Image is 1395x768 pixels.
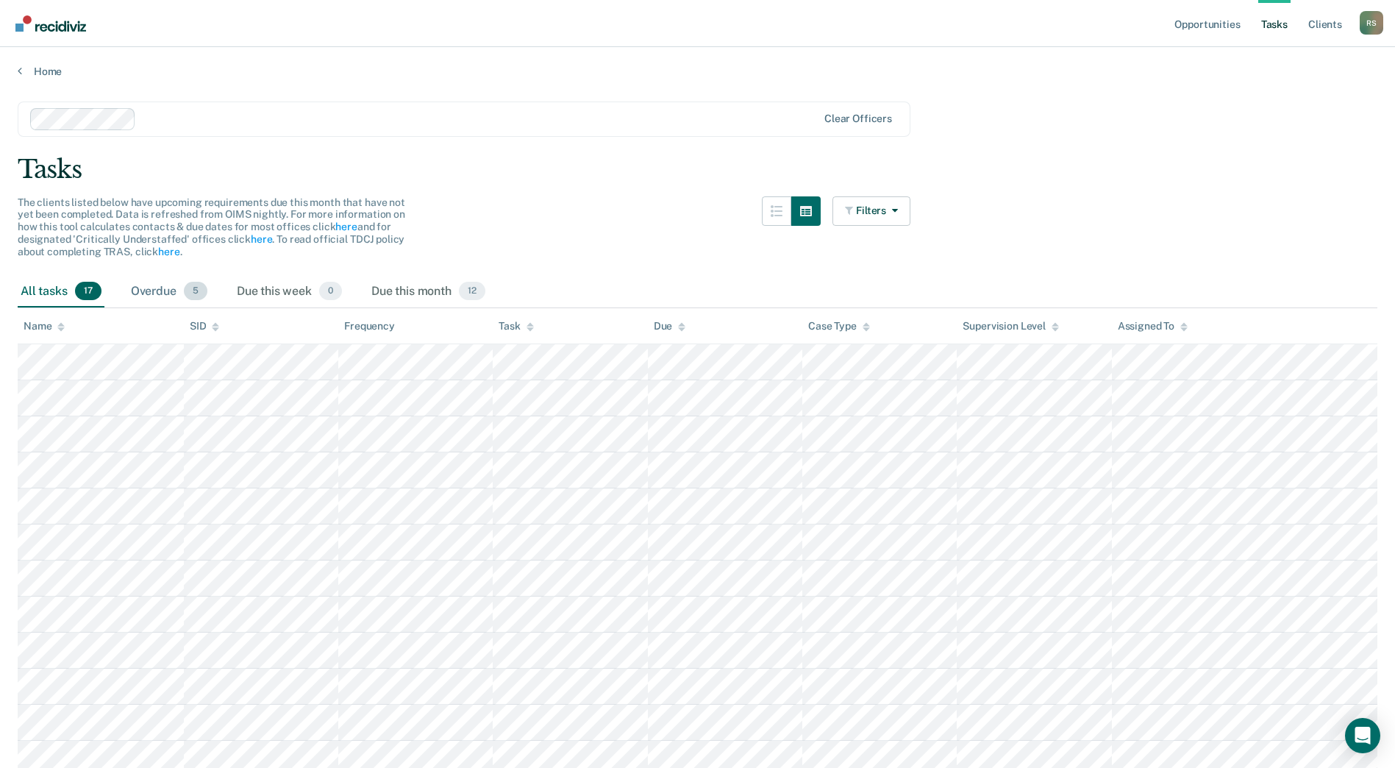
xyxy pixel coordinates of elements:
span: 17 [75,282,101,301]
div: Frequency [344,320,395,333]
span: 0 [319,282,342,301]
span: 5 [184,282,207,301]
div: Task [499,320,533,333]
a: here [335,221,357,232]
div: Supervision Level [963,320,1059,333]
button: Profile dropdown button [1360,11,1383,35]
div: Due this month12 [368,276,488,308]
div: Tasks [18,154,1377,185]
button: Filters [832,196,910,226]
div: Name [24,320,65,333]
div: R S [1360,11,1383,35]
div: SID [190,320,220,333]
div: Overdue5 [128,276,210,308]
div: Open Intercom Messenger [1345,718,1380,753]
div: All tasks17 [18,276,104,308]
img: Recidiviz [15,15,86,32]
a: here [158,246,179,257]
div: Clear officers [824,113,892,125]
div: Assigned To [1118,320,1188,333]
a: here [251,233,272,245]
div: Due this week0 [234,276,345,308]
span: The clients listed below have upcoming requirements due this month that have not yet been complet... [18,196,405,257]
div: Due [654,320,686,333]
span: 12 [459,282,485,301]
div: Case Type [808,320,870,333]
a: Home [18,65,1377,78]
